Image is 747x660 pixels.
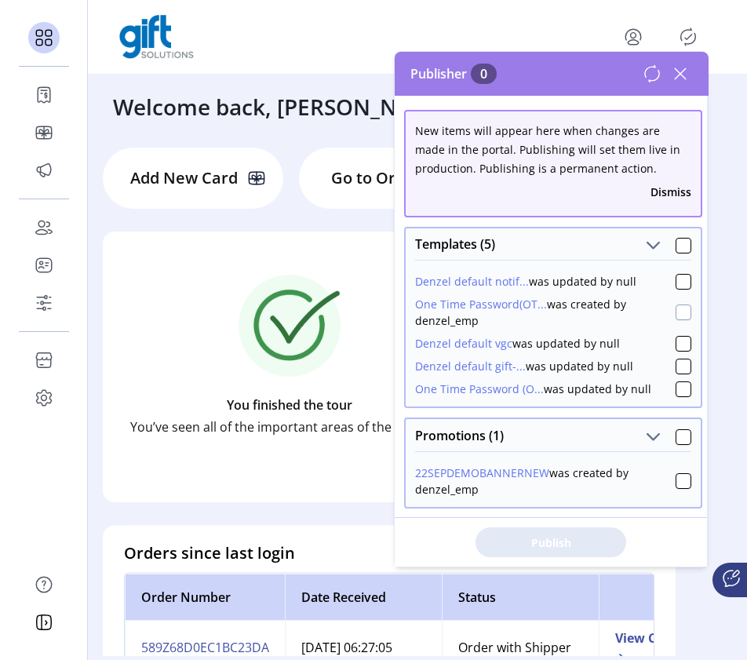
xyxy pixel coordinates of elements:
[415,296,676,329] div: was created by denzel_emp
[442,574,599,621] th: Status
[415,381,651,397] div: was updated by null
[676,24,701,49] button: Publisher Panel
[331,166,429,190] p: Go to Orders
[130,166,238,190] p: Add New Card
[415,358,633,374] div: was updated by null
[125,574,285,621] th: Order Number
[415,335,620,352] div: was updated by null
[415,335,512,352] button: Denzel default vgc
[415,238,495,250] span: Templates (5)
[415,429,504,442] span: Promotions (1)
[415,123,680,176] span: New items will appear here when changes are made in the portal. Publishing will set them live in ...
[415,273,529,290] button: Denzel default notif...
[415,465,676,498] div: was created by denzel_emp
[642,235,664,257] button: Templates (5)
[410,64,497,83] span: Publisher
[415,381,544,397] button: One Time Password (O...
[415,296,547,312] button: One Time Password(OT...
[119,15,194,59] img: logo
[471,64,497,84] span: 0
[130,418,450,436] p: You’ve seen all of the important areas of the platform.
[415,465,549,481] button: 22SEPDEMOBANNERNEW
[227,396,352,414] p: You finished the tour
[650,184,691,200] button: Dismiss
[642,425,664,447] button: Promotions (1)
[124,541,295,565] h4: Orders since last login
[113,90,458,123] h3: Welcome back, [PERSON_NAME]!
[621,24,646,49] button: menu
[415,358,526,374] button: Denzel default gift-...
[285,574,442,621] th: Date Received
[415,273,636,290] div: was updated by null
